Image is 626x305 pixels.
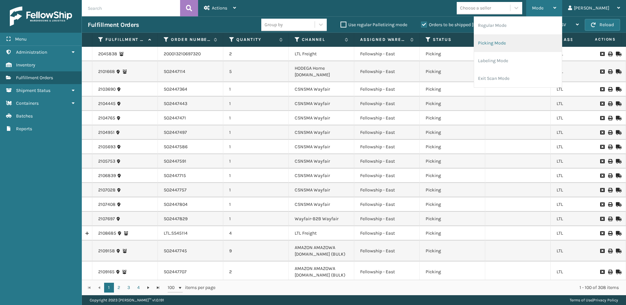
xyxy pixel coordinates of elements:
[420,97,485,111] td: Picking
[551,82,616,97] td: LTL
[600,52,604,56] i: Request to Be Cancelled
[223,47,289,61] td: 2
[289,241,354,261] td: AMAZON AMAZOWA [DOMAIN_NAME] (BULK)
[616,130,620,135] i: Mark as Shipped
[420,111,485,125] td: Picking
[236,37,276,43] label: Quantity
[158,111,223,125] td: SO2447471
[551,241,616,261] td: LTL
[354,97,420,111] td: Fellowship - East
[98,158,115,165] a: 2105753
[158,82,223,97] td: SO2447364
[616,145,620,149] i: Mark as Shipped
[551,212,616,226] td: LTL
[289,226,354,241] td: LTL Freight
[600,173,604,178] i: Request to Be Cancelled
[98,230,116,237] a: 2108685
[551,154,616,169] td: LTL
[600,270,604,274] i: Request to Be Cancelled
[223,61,289,82] td: 5
[608,202,612,207] i: Print BOL
[98,187,116,193] a: 2107028
[570,295,618,305] div: |
[608,130,612,135] i: Print BOL
[600,159,604,164] i: Request to Be Cancelled
[608,217,612,221] i: Print BOL
[420,154,485,169] td: Picking
[600,130,604,135] i: Request to Be Cancelled
[354,125,420,140] td: Fellowship - East
[354,82,420,97] td: Fellowship - East
[574,34,620,45] span: Actions
[420,261,485,282] td: Picking
[616,217,620,221] i: Mark as Shipped
[616,202,620,207] i: Mark as Shipped
[341,22,407,27] label: Use regular Palletizing mode
[420,47,485,61] td: Picking
[223,241,289,261] td: 9
[420,169,485,183] td: Picking
[354,183,420,197] td: Fellowship - East
[616,69,620,74] i: Mark as Shipped
[354,169,420,183] td: Fellowship - East
[551,197,616,212] td: LTL
[289,169,354,183] td: CSNSMA Wayfair
[289,197,354,212] td: CSNSMA Wayfair
[156,285,161,290] span: Go to the last page
[158,212,223,226] td: SO2447829
[600,101,604,106] i: Request to Be Cancelled
[98,100,116,107] a: 2104445
[289,82,354,97] td: CSNSMA Wayfair
[146,285,151,290] span: Go to the next page
[98,115,115,121] a: 2104765
[616,270,620,274] i: Mark as Shipped
[360,37,407,43] label: Assigned Warehouse
[90,295,164,305] p: Copyright 2023 [PERSON_NAME]™ v 1.0.191
[223,111,289,125] td: 1
[354,47,420,61] td: Fellowship - East
[532,5,543,11] span: Mode
[158,47,223,61] td: 200013210697320
[225,284,619,291] div: 1 - 100 of 308 items
[616,159,620,164] i: Mark as Shipped
[600,145,604,149] i: Request to Be Cancelled
[608,231,612,236] i: Print BOL
[600,249,604,253] i: Request to Be Cancelled
[420,125,485,140] td: Picking
[98,144,116,150] a: 2105693
[98,51,117,57] a: 2045838
[105,37,145,43] label: Fulfillment Order Id
[158,97,223,111] td: SO2447443
[616,173,620,178] i: Mark as Shipped
[608,116,612,120] i: Print BOL
[168,283,215,293] span: items per page
[88,21,139,29] h3: Fulfillment Orders
[289,183,354,197] td: CSNSMA Wayfair
[98,216,115,222] a: 2107697
[616,231,620,236] i: Mark as Shipped
[153,283,163,293] a: Go to the last page
[223,197,289,212] td: 1
[354,111,420,125] td: Fellowship - East
[158,154,223,169] td: SO2447591
[98,68,115,75] a: 2101668
[600,217,604,221] i: Request to Be Cancelled
[223,226,289,241] td: 4
[600,188,604,192] i: Request to Be Cancelled
[223,140,289,154] td: 1
[16,75,53,81] span: Fulfillment Orders
[474,52,562,70] li: Labeling Mode
[585,19,620,31] button: Reload
[608,249,612,253] i: Print BOL
[354,197,420,212] td: Fellowship - East
[616,188,620,192] i: Mark as Shipped
[354,140,420,154] td: Fellowship - East
[551,261,616,282] td: LTL
[608,69,612,74] i: Print BOL
[223,125,289,140] td: 1
[420,197,485,212] td: Picking
[616,101,620,106] i: Mark as Shipped
[474,34,562,52] li: Picking Mode
[420,212,485,226] td: Picking
[354,226,420,241] td: Fellowship - East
